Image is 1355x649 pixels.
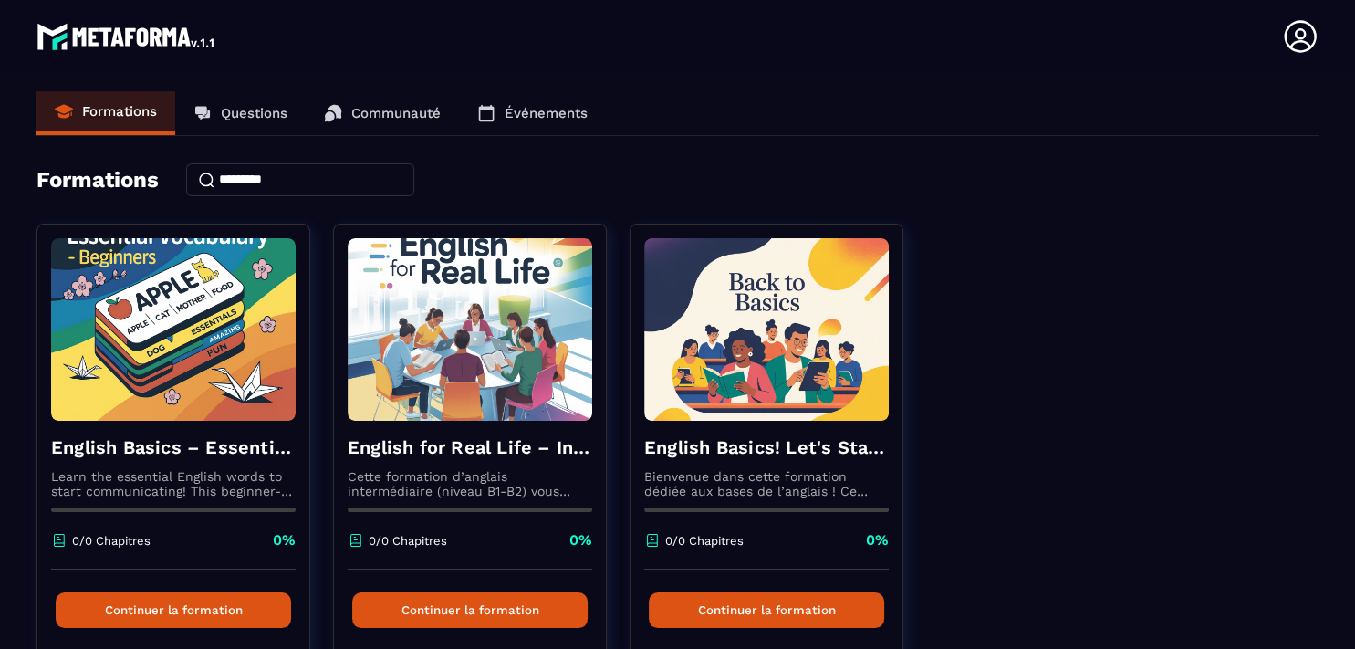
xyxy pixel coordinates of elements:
img: formation-background [644,238,889,421]
img: logo [36,18,217,55]
h4: Formations [36,167,159,193]
img: formation-background [348,238,592,421]
h4: English for Real Life – Intermediate Level [348,434,592,460]
p: Cette formation d’anglais intermédiaire (niveau B1-B2) vous aidera à renforcer votre grammaire, e... [348,469,592,498]
p: Bienvenue dans cette formation dédiée aux bases de l’anglais ! Ce module a été conçu pour les déb... [644,469,889,498]
a: Événements [459,91,606,135]
p: Communauté [351,105,441,121]
p: Événements [505,105,588,121]
p: 0/0 Chapitres [665,534,744,548]
img: formation-background [51,238,296,421]
h4: English Basics – Essential Vocabulary for Beginners [51,434,296,460]
a: Communauté [306,91,459,135]
p: Learn the essential English words to start communicating! This beginner-friendly course will help... [51,469,296,498]
p: Questions [221,105,287,121]
a: Questions [175,91,306,135]
p: 0% [273,530,296,550]
p: 0/0 Chapitres [72,534,151,548]
h4: English Basics! Let's Start English. [644,434,889,460]
p: 0% [866,530,889,550]
p: 0% [569,530,592,550]
a: Formations [36,91,175,135]
button: Continuer la formation [56,592,291,628]
p: Formations [82,103,157,120]
button: Continuer la formation [352,592,588,628]
button: Continuer la formation [649,592,884,628]
p: 0/0 Chapitres [369,534,447,548]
